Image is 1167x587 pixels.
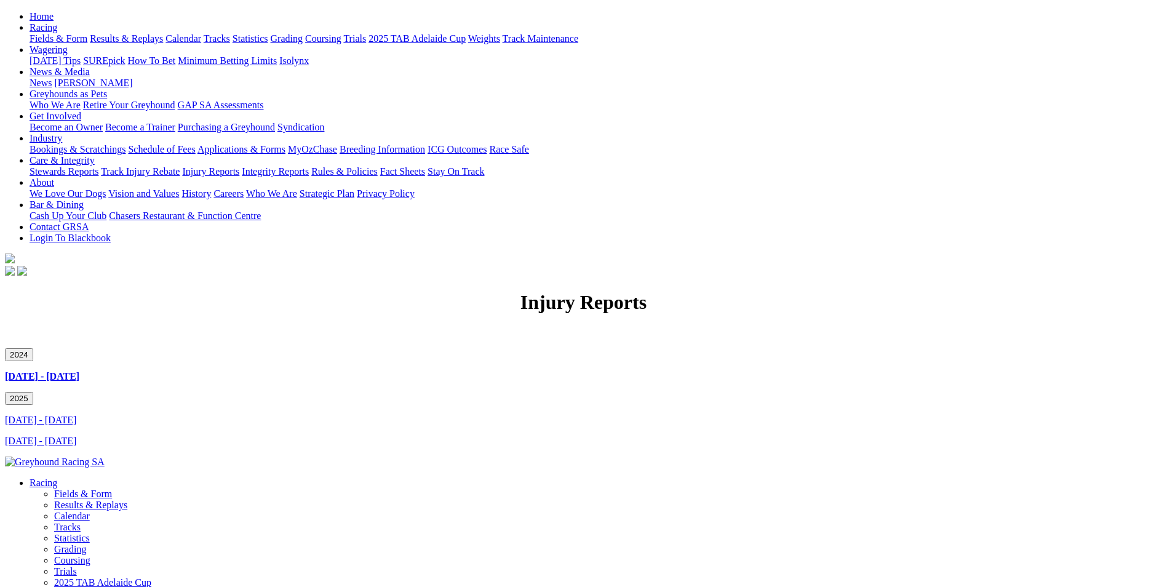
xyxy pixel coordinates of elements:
a: Home [30,11,54,22]
img: facebook.svg [5,266,15,276]
div: Wagering [30,55,1162,66]
a: Become an Owner [30,122,103,132]
a: Retire Your Greyhound [83,100,175,110]
a: Privacy Policy [357,188,415,199]
a: Fields & Form [54,489,112,499]
a: Tracks [54,522,81,532]
a: Get Involved [30,111,81,121]
a: Wagering [30,44,68,55]
a: Trials [343,33,366,44]
a: Who We Are [246,188,297,199]
a: Calendar [165,33,201,44]
a: Bookings & Scratchings [30,144,125,154]
a: Results & Replays [54,500,127,510]
a: Tracks [204,33,230,44]
div: Greyhounds as Pets [30,100,1162,111]
a: Grading [271,33,303,44]
a: Results & Replays [90,33,163,44]
a: Coursing [54,555,90,565]
a: 2025 TAB Adelaide Cup [368,33,466,44]
a: Who We Are [30,100,81,110]
a: News & Media [30,66,90,77]
a: How To Bet [128,55,176,66]
a: Bar & Dining [30,199,84,210]
a: Isolynx [279,55,309,66]
img: Greyhound Racing SA [5,457,105,468]
a: Stewards Reports [30,166,98,177]
div: Get Involved [30,122,1162,133]
a: Fields & Form [30,33,87,44]
a: We Love Our Dogs [30,188,106,199]
a: Statistics [54,533,90,543]
a: Trials [54,566,77,577]
a: Applications & Forms [197,144,285,154]
strong: Injury Reports [520,291,647,313]
a: SUREpick [83,55,125,66]
a: [DATE] Tips [30,55,81,66]
a: Stay On Track [428,166,484,177]
a: Statistics [233,33,268,44]
a: ICG Outcomes [428,144,487,154]
a: Breeding Information [340,144,425,154]
div: Racing [30,33,1162,44]
a: Vision and Values [108,188,179,199]
a: [DATE] - [DATE] [5,436,76,446]
a: Become a Trainer [105,122,175,132]
div: Industry [30,144,1162,155]
a: [PERSON_NAME] [54,78,132,88]
a: Purchasing a Greyhound [178,122,275,132]
a: Weights [468,33,500,44]
a: Minimum Betting Limits [178,55,277,66]
a: Track Maintenance [503,33,578,44]
a: Race Safe [489,144,528,154]
a: Syndication [277,122,324,132]
img: logo-grsa-white.png [5,254,15,263]
a: Fact Sheets [380,166,425,177]
a: About [30,177,54,188]
a: Track Injury Rebate [101,166,180,177]
div: Care & Integrity [30,166,1162,177]
a: Rules & Policies [311,166,378,177]
a: GAP SA Assessments [178,100,264,110]
a: Contact GRSA [30,222,89,232]
a: Careers [213,188,244,199]
a: Cash Up Your Club [30,210,106,221]
a: Coursing [305,33,341,44]
a: Grading [54,544,86,554]
div: News & Media [30,78,1162,89]
a: Login To Blackbook [30,233,111,243]
a: Industry [30,133,62,143]
a: Schedule of Fees [128,144,195,154]
a: Integrity Reports [242,166,309,177]
a: Care & Integrity [30,155,95,166]
a: Greyhounds as Pets [30,89,107,99]
a: Strategic Plan [300,188,354,199]
a: History [181,188,211,199]
a: News [30,78,52,88]
a: [DATE] - [DATE] [5,415,76,425]
a: Injury Reports [182,166,239,177]
button: 2025 [5,392,33,405]
a: Racing [30,477,57,488]
a: Chasers Restaurant & Function Centre [109,210,261,221]
div: About [30,188,1162,199]
img: twitter.svg [17,266,27,276]
div: Bar & Dining [30,210,1162,222]
a: [DATE] - [DATE] [5,371,79,381]
a: MyOzChase [288,144,337,154]
a: Calendar [54,511,90,521]
a: Racing [30,22,57,33]
button: 2024 [5,348,33,361]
